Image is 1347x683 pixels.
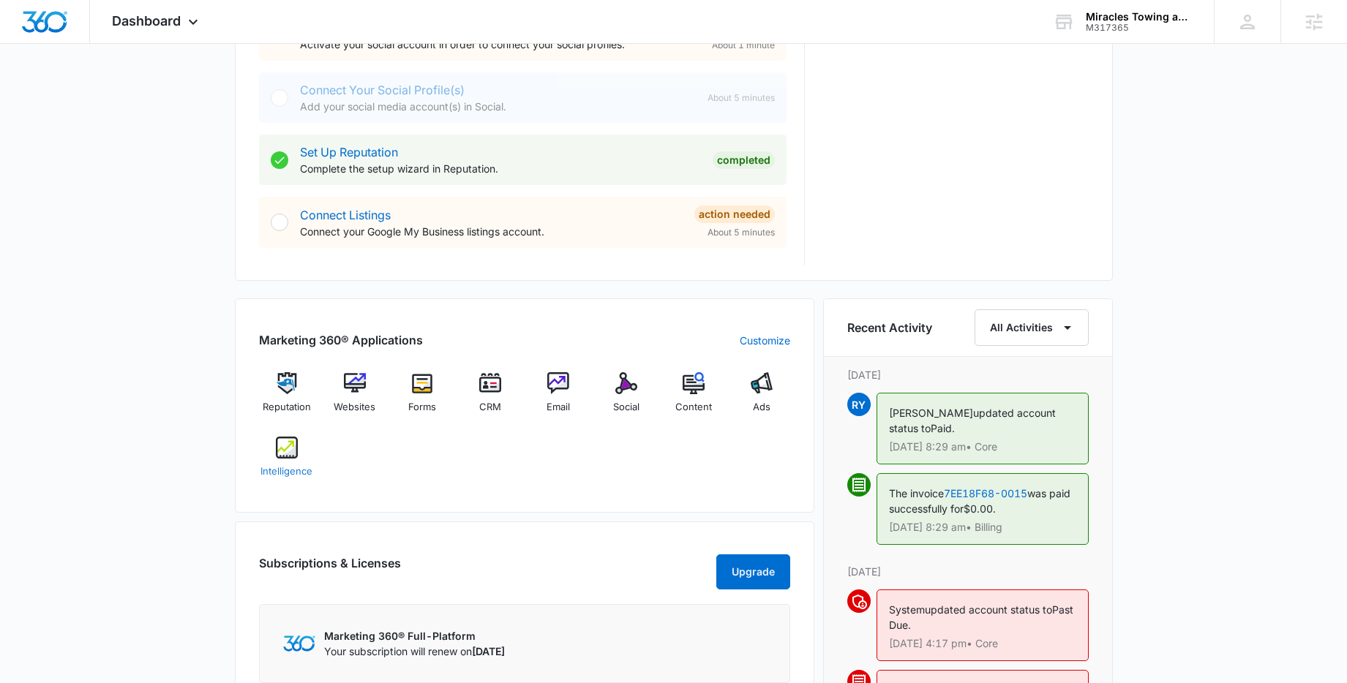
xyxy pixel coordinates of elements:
[975,309,1089,346] button: All Activities
[300,208,391,222] a: Connect Listings
[259,372,315,425] a: Reputation
[847,564,1089,579] p: [DATE]
[753,400,770,415] span: Ads
[847,367,1089,382] p: [DATE]
[598,372,654,425] a: Social
[666,372,722,425] a: Content
[259,554,401,584] h2: Subscriptions & Licenses
[300,161,701,176] p: Complete the setup wizard in Reputation.
[472,645,505,657] span: [DATE]
[1086,23,1193,33] div: account id
[300,224,683,239] p: Connect your Google My Business listings account.
[716,554,790,589] button: Upgrade
[944,487,1027,499] a: 7EE18F68-0015
[479,400,501,415] span: CRM
[889,487,944,499] span: The invoice
[847,393,871,416] span: RY
[889,407,973,419] span: [PERSON_NAME]
[324,644,505,659] p: Your subscription will renew on
[283,635,315,651] img: Marketing 360 Logo
[326,372,383,425] a: Websites
[964,502,996,515] span: $0.00.
[300,37,683,52] p: Activate your social account in order to connect your social profiles.
[708,91,775,105] span: About 5 minutes
[675,400,712,415] span: Content
[260,464,312,479] span: Intelligence
[847,319,932,336] h6: Recent Activity
[712,39,775,52] span: About 1 minute
[259,437,315,489] a: Intelligence
[734,372,790,425] a: Ads
[713,151,775,169] div: Completed
[889,442,1076,452] p: [DATE] 8:29 am • Core
[324,628,505,644] p: Marketing 360® Full-Platform
[112,13,181,29] span: Dashboard
[889,638,1076,649] p: [DATE] 4:17 pm • Core
[394,372,451,425] a: Forms
[408,400,436,415] span: Forms
[547,400,570,415] span: Email
[263,400,311,415] span: Reputation
[1086,11,1193,23] div: account name
[300,99,696,114] p: Add your social media account(s) in Social.
[889,522,1076,532] p: [DATE] 8:29 am • Billing
[462,372,519,425] a: CRM
[259,331,423,349] h2: Marketing 360® Applications
[530,372,587,425] a: Email
[334,400,375,415] span: Websites
[300,145,398,159] a: Set Up Reputation
[889,603,925,616] span: System
[613,400,639,415] span: Social
[931,422,955,434] span: Paid.
[740,333,790,348] a: Customize
[925,603,1052,616] span: updated account status to
[694,205,775,223] div: Action Needed
[708,226,775,239] span: About 5 minutes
